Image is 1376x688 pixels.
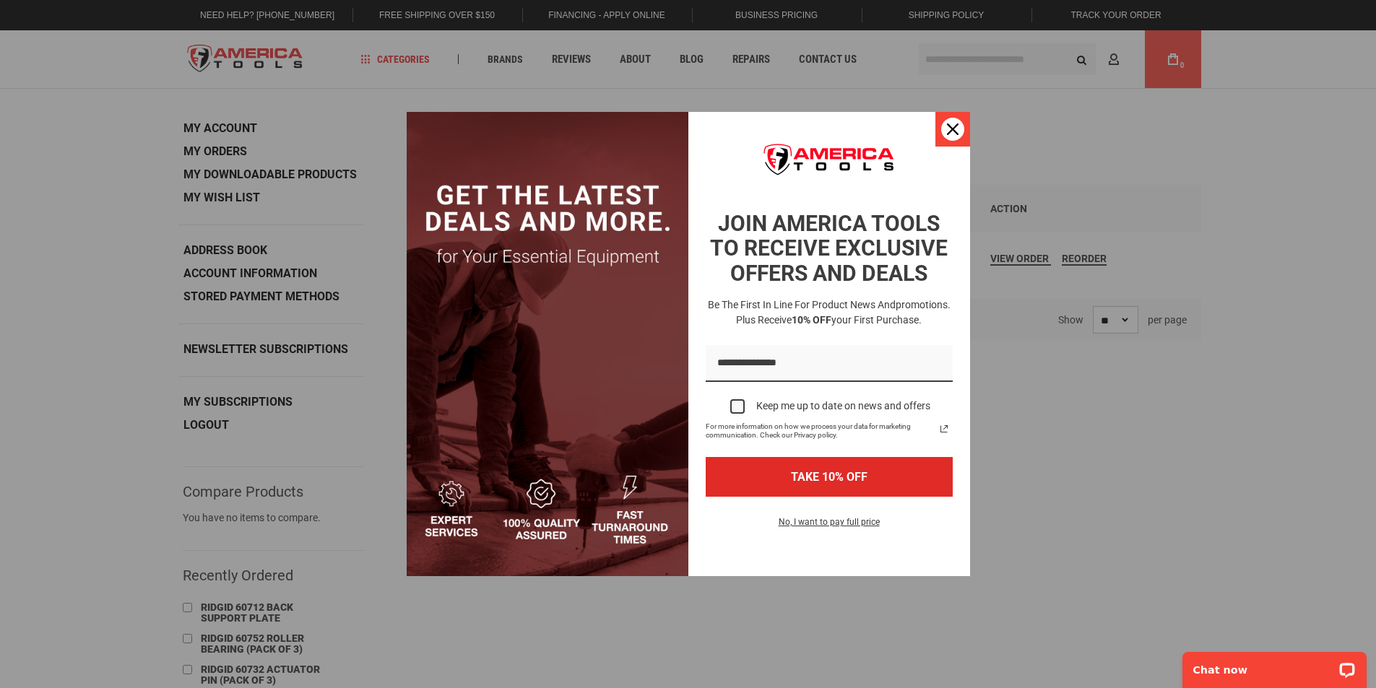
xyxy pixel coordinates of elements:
strong: 10% OFF [792,314,831,326]
input: Email field [706,345,953,382]
svg: link icon [935,420,953,437]
svg: close icon [947,123,959,135]
button: TAKE 10% OFF [706,457,953,497]
div: Keep me up to date on news and offers [756,400,930,412]
button: Close [935,112,970,147]
h3: Be the first in line for product news and [703,297,956,328]
span: For more information on how we process your data for marketing communication. Check our Privacy p... [706,422,935,440]
strong: JOIN AMERICA TOOLS TO RECEIVE EXCLUSIVE OFFERS AND DEALS [710,211,948,286]
a: Read our Privacy Policy [935,420,953,437]
button: No, I want to pay full price [767,514,891,539]
iframe: LiveChat chat widget [1173,643,1376,688]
